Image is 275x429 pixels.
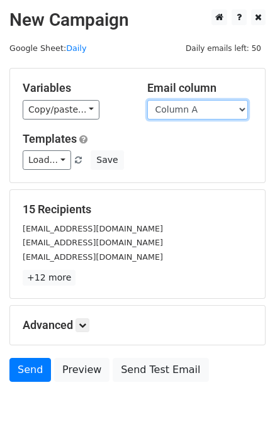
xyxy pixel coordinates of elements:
[9,358,51,382] a: Send
[23,100,99,120] a: Copy/paste...
[23,150,71,170] a: Load...
[9,9,266,31] h2: New Campaign
[54,358,109,382] a: Preview
[9,43,86,53] small: Google Sheet:
[181,43,266,53] a: Daily emails left: 50
[181,42,266,55] span: Daily emails left: 50
[23,252,163,262] small: [EMAIL_ADDRESS][DOMAIN_NAME]
[212,369,275,429] iframe: Chat Widget
[91,150,123,170] button: Save
[147,81,253,95] h5: Email column
[23,238,163,247] small: [EMAIL_ADDRESS][DOMAIN_NAME]
[113,358,208,382] a: Send Test Email
[66,43,86,53] a: Daily
[23,203,252,216] h5: 15 Recipients
[23,81,128,95] h5: Variables
[23,270,76,286] a: +12 more
[23,224,163,233] small: [EMAIL_ADDRESS][DOMAIN_NAME]
[23,132,77,145] a: Templates
[23,318,252,332] h5: Advanced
